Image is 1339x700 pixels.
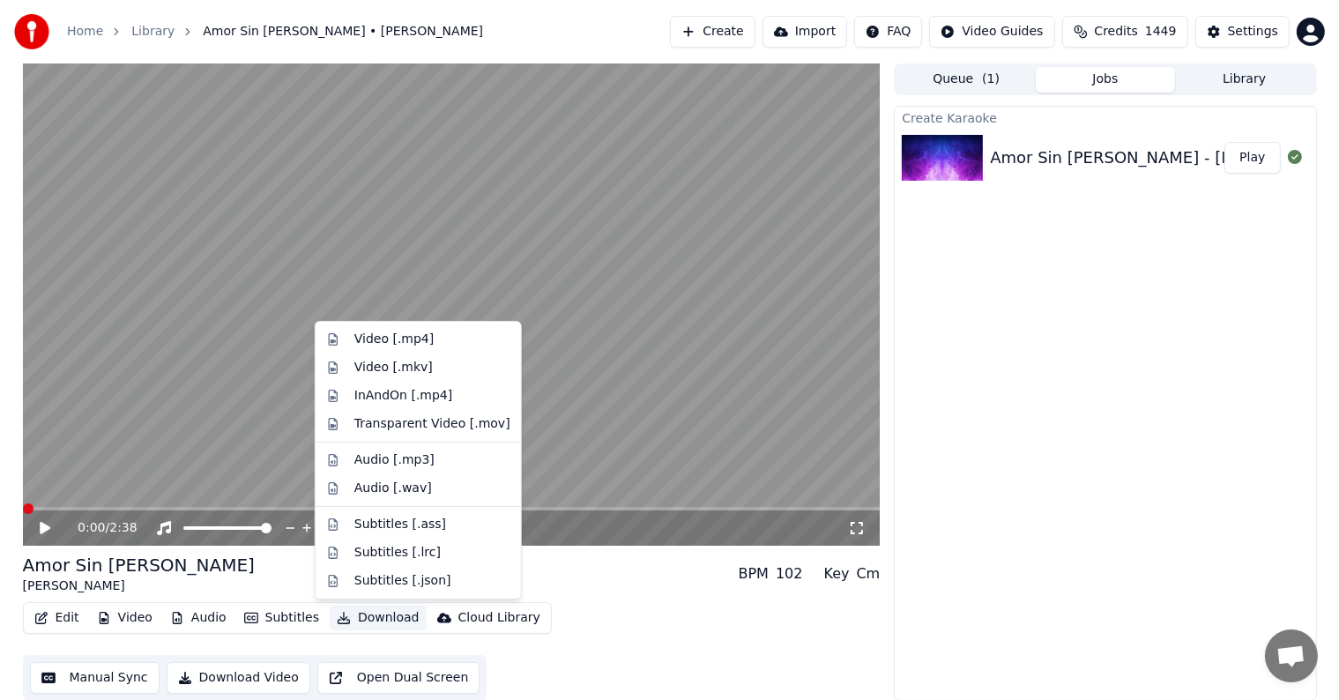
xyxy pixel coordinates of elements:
div: Cloud Library [458,609,540,627]
div: Create Karaoke [895,107,1315,128]
div: Video [.mp4] [354,331,434,348]
img: youka [14,14,49,49]
div: Key [824,563,850,585]
button: Settings [1195,16,1290,48]
div: Video [.mkv] [354,359,433,376]
a: Library [131,23,175,41]
div: Cm [857,563,881,585]
span: 2:38 [109,519,137,537]
span: Credits [1095,23,1138,41]
div: Settings [1228,23,1278,41]
button: Video [90,606,160,630]
nav: breadcrumb [67,23,483,41]
button: Create [670,16,755,48]
button: Subtitles [237,606,326,630]
button: Download [330,606,427,630]
div: 102 [776,563,803,585]
button: Video Guides [929,16,1054,48]
span: 1449 [1145,23,1177,41]
a: Home [67,23,103,41]
div: Subtitles [.json] [354,572,451,590]
div: / [78,519,120,537]
button: Library [1175,67,1314,93]
span: ( 1 ) [982,71,1000,88]
button: Queue [896,67,1036,93]
div: Subtitles [.lrc] [354,544,441,562]
button: FAQ [854,16,922,48]
div: [PERSON_NAME] [23,577,255,595]
div: BPM [739,563,769,585]
div: Subtitles [.ass] [354,516,446,533]
span: 0:00 [78,519,105,537]
div: Audio [.mp3] [354,451,435,469]
button: Jobs [1036,67,1175,93]
button: Edit [27,606,86,630]
button: Audio [163,606,234,630]
button: Import [762,16,847,48]
button: Open Dual Screen [317,662,480,694]
button: Credits1449 [1062,16,1188,48]
div: Transparent Video [.mov] [354,415,510,433]
div: Chat abierto [1265,629,1318,682]
button: Manual Sync [30,662,160,694]
div: InAndOn [.mp4] [354,387,453,405]
button: Download Video [167,662,310,694]
div: Amor Sin [PERSON_NAME] [23,553,255,577]
button: Play [1224,142,1280,174]
span: Amor Sin [PERSON_NAME] • [PERSON_NAME] [203,23,483,41]
div: Audio [.wav] [354,480,432,497]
